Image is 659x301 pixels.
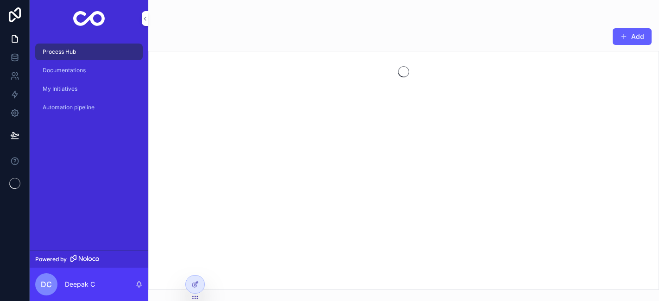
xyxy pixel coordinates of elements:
[35,99,143,116] a: Automation pipeline
[30,37,148,128] div: scrollable content
[30,251,148,268] a: Powered by
[73,11,105,26] img: App logo
[43,48,76,56] span: Process Hub
[43,67,86,74] span: Documentations
[35,44,143,60] a: Process Hub
[65,280,95,289] p: Deepak C
[35,256,67,263] span: Powered by
[43,104,95,111] span: Automation pipeline
[35,62,143,79] a: Documentations
[41,279,52,290] span: DC
[43,85,77,93] span: My Initiatives
[613,28,652,45] button: Add
[35,81,143,97] a: My Initiatives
